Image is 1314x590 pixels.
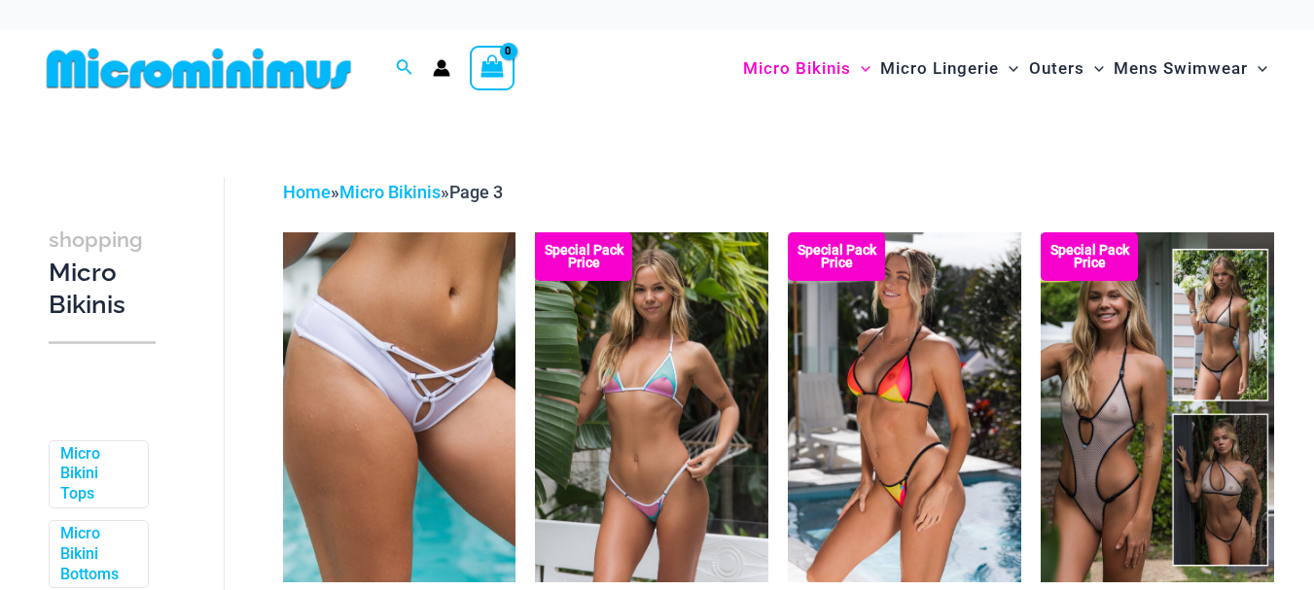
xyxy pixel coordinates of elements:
a: Home [283,182,331,202]
a: Search icon link [396,56,413,81]
a: Micro Bikini Tops [60,444,133,504]
a: Shake Up Sunset 3145 Top 4145 Bottom 04 Shake Up Sunset 3145 Top 4145 Bottom 05Shake Up Sunset 31... [788,232,1021,582]
a: Micro LingerieMenu ToggleMenu Toggle [875,39,1023,98]
a: Breakwater White 4956 Shorts 01Breakwater White 341 Top 4956 Shorts 04Breakwater White 341 Top 49... [283,232,516,582]
img: Breakwater White 4956 Shorts 01 [283,232,516,582]
span: Menu Toggle [1084,44,1104,93]
span: Menu Toggle [999,44,1018,93]
h3: Micro Bikinis [49,223,156,322]
span: Menu Toggle [851,44,870,93]
span: Micro Lingerie [880,44,999,93]
b: Special Pack Price [788,244,885,269]
b: Special Pack Price [535,244,632,269]
a: Collection Pack (1) Trade Winds IvoryInk 317 Top 469 Thong 11Trade Winds IvoryInk 317 Top 469 Tho... [1041,232,1274,582]
a: Micro BikinisMenu ToggleMenu Toggle [738,39,875,98]
nav: Site Navigation [735,36,1275,101]
a: OutersMenu ToggleMenu Toggle [1024,39,1109,98]
span: shopping [49,227,143,252]
img: Shake Up Sunset 3145 Top 4145 Bottom 04 [788,232,1021,582]
span: » » [283,182,503,202]
b: Special Pack Price [1041,244,1138,269]
span: Outers [1029,44,1084,93]
a: Micro Bikini Bottoms [60,524,133,584]
img: Collection Pack (1) [1041,232,1274,582]
img: Escape Mode Candy 3151 Top 4151 Bottom 02 [535,232,768,582]
img: MM SHOP LOGO FLAT [39,47,359,90]
span: Menu Toggle [1248,44,1267,93]
span: Page 3 [449,182,503,202]
span: Micro Bikinis [743,44,851,93]
a: Micro Bikinis [339,182,441,202]
a: View Shopping Cart, empty [470,46,515,90]
span: Mens Swimwear [1114,44,1248,93]
a: Account icon link [433,59,450,77]
a: Mens SwimwearMenu ToggleMenu Toggle [1109,39,1272,98]
a: Escape Mode Candy 3151 Top 4151 Bottom 02 Escape Mode Candy 3151 Top 4151 Bottom 04Escape Mode Ca... [535,232,768,582]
